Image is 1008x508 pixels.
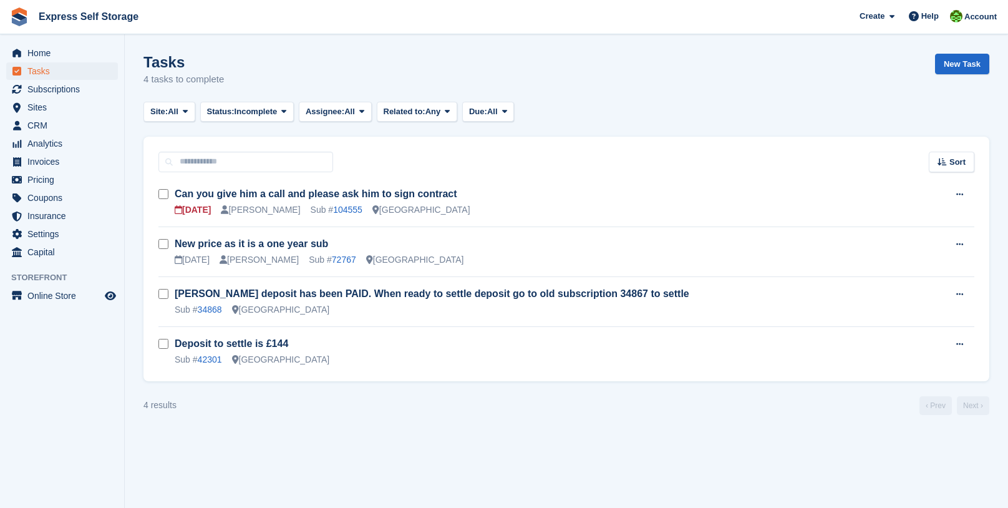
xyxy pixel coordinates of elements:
div: [DATE] [175,203,211,217]
div: Sub # [309,253,356,266]
a: 72767 [332,255,356,265]
div: [GEOGRAPHIC_DATA] [372,203,470,217]
span: Insurance [27,207,102,225]
a: Can you give him a call and please ask him to sign contract [175,188,457,199]
a: 42301 [198,354,222,364]
p: 4 tasks to complete [143,72,224,87]
a: 34868 [198,305,222,315]
div: Sub # [311,203,362,217]
span: Capital [27,243,102,261]
span: Subscriptions [27,81,102,98]
div: Sub # [175,303,222,316]
a: menu [6,62,118,80]
span: Invoices [27,153,102,170]
a: menu [6,81,118,98]
a: New price as it is a one year sub [175,238,328,249]
a: 104555 [333,205,362,215]
a: menu [6,225,118,243]
a: menu [6,287,118,305]
span: Sites [27,99,102,116]
div: [GEOGRAPHIC_DATA] [232,303,330,316]
button: Assignee: All [299,102,372,122]
a: menu [6,117,118,134]
span: Status: [207,105,235,118]
span: All [168,105,178,118]
a: menu [6,135,118,152]
span: Coupons [27,189,102,207]
span: Online Store [27,287,102,305]
button: Status: Incomplete [200,102,294,122]
span: Related to: [384,105,425,118]
span: Analytics [27,135,102,152]
img: stora-icon-8386f47178a22dfd0bd8f6a31ec36ba5ce8667c1dd55bd0f319d3a0aa187defe.svg [10,7,29,26]
span: Sort [949,156,966,169]
a: menu [6,171,118,188]
a: Preview store [103,288,118,303]
span: Pricing [27,171,102,188]
div: [GEOGRAPHIC_DATA] [232,353,330,366]
span: Assignee: [306,105,344,118]
span: Storefront [11,271,124,284]
span: All [487,105,498,118]
span: Site: [150,105,168,118]
span: All [344,105,355,118]
a: New Task [935,54,989,74]
div: Sub # [175,353,222,366]
h1: Tasks [143,54,224,71]
span: Incomplete [235,105,278,118]
span: Settings [27,225,102,243]
span: Account [964,11,997,23]
span: Help [921,10,939,22]
a: Previous [919,396,952,415]
img: Sonia Shah [950,10,962,22]
a: menu [6,44,118,62]
a: menu [6,99,118,116]
span: Due: [469,105,487,118]
span: CRM [27,117,102,134]
button: Due: All [462,102,514,122]
a: menu [6,189,118,207]
button: Related to: Any [377,102,457,122]
a: [PERSON_NAME] deposit has been PAID. When ready to settle deposit go to old subscription 34867 to... [175,288,689,299]
span: Home [27,44,102,62]
div: [PERSON_NAME] [220,253,299,266]
button: Site: All [143,102,195,122]
a: menu [6,153,118,170]
a: Next [957,396,989,415]
div: [GEOGRAPHIC_DATA] [366,253,464,266]
a: menu [6,243,118,261]
div: [PERSON_NAME] [221,203,300,217]
span: Create [860,10,884,22]
nav: Page [917,396,992,415]
span: Tasks [27,62,102,80]
a: Deposit to settle is £144 [175,338,288,349]
div: [DATE] [175,253,210,266]
a: Express Self Storage [34,6,143,27]
span: Any [425,105,441,118]
a: menu [6,207,118,225]
div: 4 results [143,399,177,412]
